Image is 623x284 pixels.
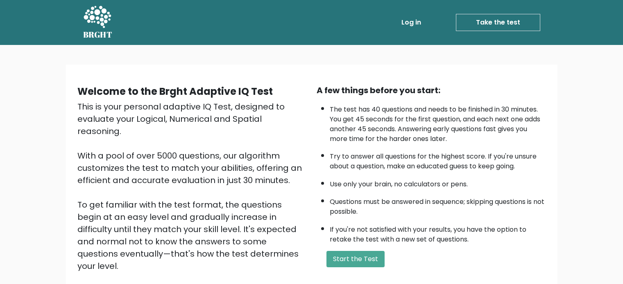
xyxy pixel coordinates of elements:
[330,101,546,144] li: The test has 40 questions and needs to be finished in 30 minutes. You get 45 seconds for the firs...
[398,14,424,31] a: Log in
[330,193,546,217] li: Questions must be answered in sequence; skipping questions is not possible.
[326,251,385,267] button: Start the Test
[330,148,546,171] li: Try to answer all questions for the highest score. If you're unsure about a question, make an edu...
[83,30,113,40] h5: BRGHT
[317,84,546,96] div: A few things before you start:
[83,3,113,42] a: BRGHT
[330,175,546,189] li: Use only your brain, no calculators or pens.
[456,14,540,31] a: Take the test
[77,85,273,98] b: Welcome to the Brght Adaptive IQ Test
[330,221,546,244] li: If you're not satisfied with your results, you have the option to retake the test with a new set ...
